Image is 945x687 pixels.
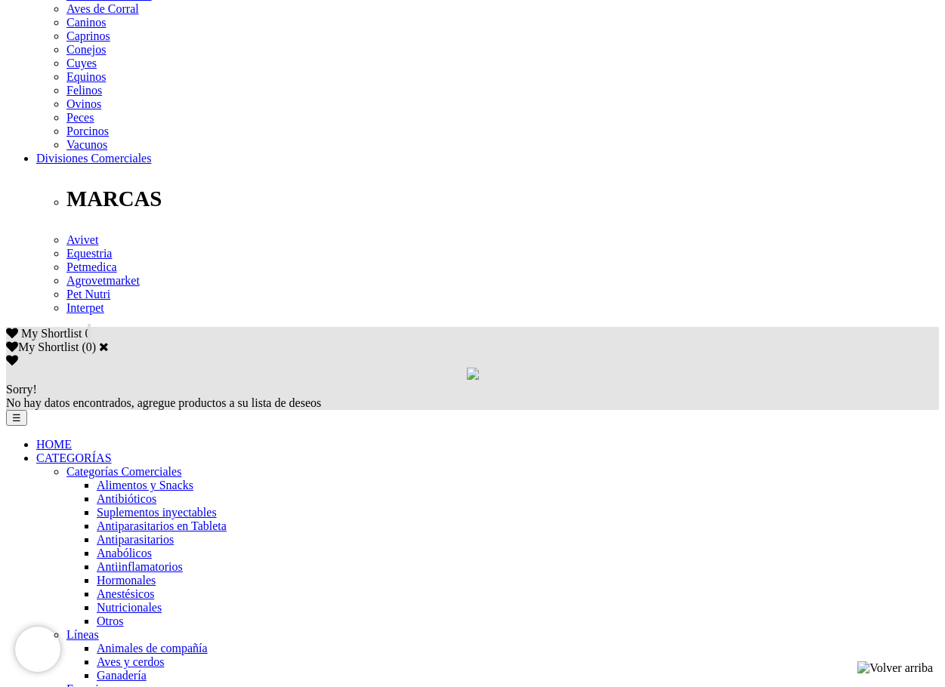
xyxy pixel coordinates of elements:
span: 0 [85,327,91,340]
a: Agrovetmarket [66,274,140,287]
a: Ganadería [97,669,147,682]
a: Porcinos [66,125,109,137]
button: ☰ [6,410,27,426]
a: HOME [36,438,72,451]
a: Categorías Comerciales [66,465,181,478]
a: Antibióticos [97,492,156,505]
a: Interpet [66,301,104,314]
a: Otros [97,615,124,627]
img: Volver arriba [857,661,933,675]
a: Caninos [66,16,106,29]
a: Peces [66,111,94,124]
a: Equestria [66,247,112,260]
a: Conejos [66,43,106,56]
label: 0 [86,340,92,353]
a: Cuyes [66,57,97,69]
a: Alimentos y Snacks [97,479,193,491]
a: Vacunos [66,138,107,151]
span: ( ) [82,340,96,353]
a: Antiparasitarios [97,533,174,546]
a: Caprinos [66,29,110,42]
a: Equinos [66,70,106,83]
a: Divisiones Comerciales [36,152,151,165]
span: My Shortlist [21,327,82,340]
span: Sorry! [6,383,37,396]
a: Pet Nutri [66,288,110,300]
a: Ovinos [66,97,101,110]
a: Felinos [66,84,102,97]
a: Animales de compañía [97,642,208,655]
a: Suplementos inyectables [97,506,217,519]
a: Petmedica [66,260,117,273]
a: CATEGORÍAS [36,451,112,464]
div: No hay datos encontrados, agregue productos a su lista de deseos [6,383,939,410]
p: MARCAS [66,186,939,211]
a: Antiparasitarios en Tableta [97,519,227,532]
a: Líneas [66,628,99,641]
a: Anabólicos [97,547,152,559]
a: Antiinflamatorios [97,560,183,573]
a: Cerrar [99,340,109,353]
a: Anestésicos [97,587,154,600]
a: Aves de Corral [66,2,139,15]
a: Avivet [66,233,98,246]
a: Nutricionales [97,601,162,614]
img: loading.gif [467,368,479,380]
a: Hormonales [97,574,156,587]
a: Aves y cerdos [97,655,164,668]
iframe: Brevo live chat [15,627,60,672]
label: My Shortlist [6,340,79,353]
